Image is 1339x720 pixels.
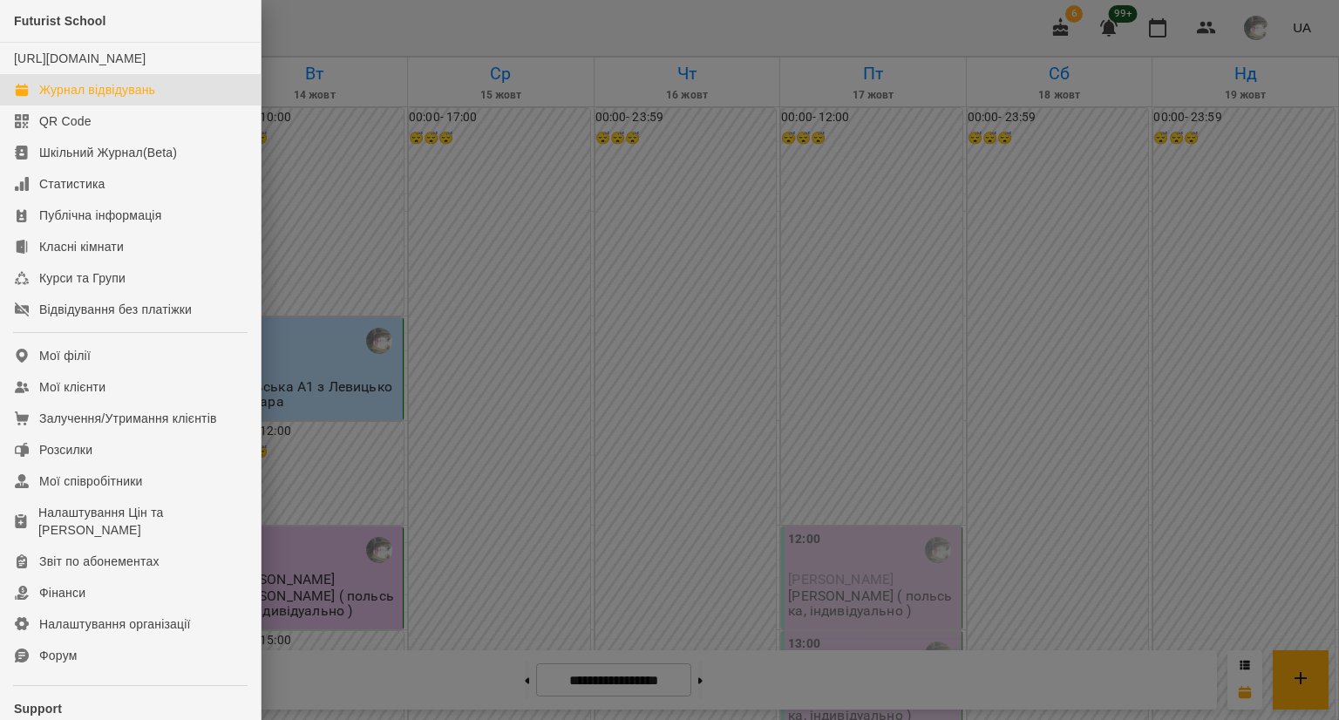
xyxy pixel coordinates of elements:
div: Розсилки [39,441,92,458]
span: Futurist School [14,14,106,28]
div: Відвідування без платіжки [39,301,192,318]
div: Мої філії [39,347,91,364]
div: Мої клієнти [39,378,105,396]
div: Класні кімнати [39,238,124,255]
div: Статистика [39,175,105,193]
div: Налаштування Цін та [PERSON_NAME] [38,504,247,539]
div: QR Code [39,112,92,130]
p: Support [14,700,247,717]
div: Налаштування організації [39,615,191,633]
div: Мої співробітники [39,472,143,490]
div: Журнал відвідувань [39,81,155,98]
div: Фінанси [39,584,85,601]
div: Курси та Групи [39,269,126,287]
div: Публічна інформація [39,207,161,224]
a: [URL][DOMAIN_NAME] [14,51,146,65]
div: Звіт по абонементах [39,553,160,570]
div: Залучення/Утримання клієнтів [39,410,217,427]
div: Форум [39,647,78,664]
div: Шкільний Журнал(Beta) [39,144,177,161]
